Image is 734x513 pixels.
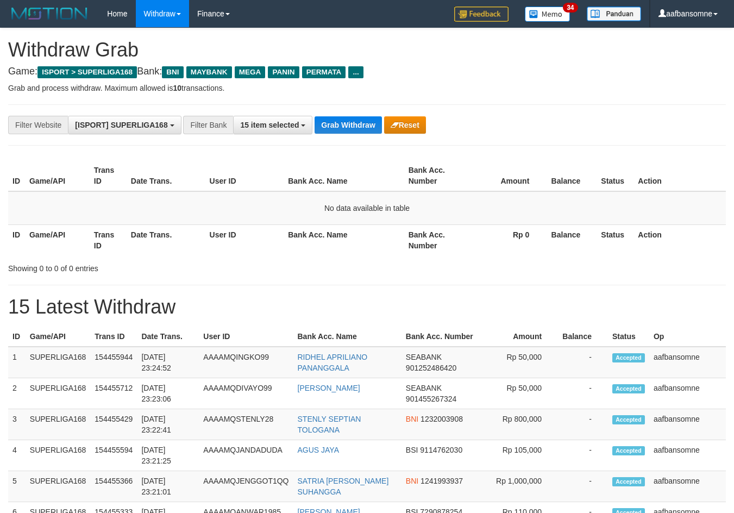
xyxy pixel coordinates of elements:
th: ID [8,327,26,347]
a: AGUS JAYA [298,446,340,454]
td: aafbansomne [649,347,726,378]
th: Balance [545,160,597,191]
th: ID [8,224,25,255]
td: 154455594 [90,440,137,471]
span: BSI [406,446,418,454]
span: MAYBANK [186,66,232,78]
td: Rp 50,000 [490,378,559,409]
td: SUPERLIGA168 [26,409,91,440]
img: panduan.png [587,7,641,21]
th: Balance [558,327,608,347]
span: Accepted [612,384,645,393]
td: 5 [8,471,26,502]
span: BNI [406,477,418,485]
td: AAAAMQJENGGOT1QQ [199,471,293,502]
td: [DATE] 23:21:01 [137,471,199,502]
span: Accepted [612,446,645,455]
th: Action [633,160,726,191]
th: Op [649,327,726,347]
th: Bank Acc. Number [404,160,469,191]
span: 34 [563,3,578,12]
th: User ID [205,224,284,255]
th: Balance [545,224,597,255]
th: ID [8,160,25,191]
span: ISPORT > SUPERLIGA168 [37,66,137,78]
td: AAAAMQJANDADUDA [199,440,293,471]
th: Date Trans. [127,160,205,191]
th: User ID [205,160,284,191]
td: Rp 800,000 [490,409,559,440]
td: 3 [8,409,26,440]
h1: Withdraw Grab [8,39,726,61]
strong: 10 [173,84,181,92]
a: SATRIA [PERSON_NAME] SUHANGGA [298,477,389,496]
th: Game/API [26,327,91,347]
span: Accepted [612,415,645,424]
th: Date Trans. [127,224,205,255]
th: Bank Acc. Number [401,327,490,347]
td: - [558,409,608,440]
td: Rp 105,000 [490,440,559,471]
span: Copy 901455267324 to clipboard [406,395,456,403]
span: [ISPORT] SUPERLIGA168 [75,121,167,129]
th: User ID [199,327,293,347]
td: [DATE] 23:23:06 [137,378,199,409]
th: Amount [469,160,546,191]
td: 154455944 [90,347,137,378]
td: 2 [8,378,26,409]
div: Showing 0 to 0 of 0 entries [8,259,298,274]
td: [DATE] 23:21:25 [137,440,199,471]
td: 154455366 [90,471,137,502]
td: No data available in table [8,191,726,225]
th: Bank Acc. Name [284,224,404,255]
span: SEABANK [406,384,442,392]
td: SUPERLIGA168 [26,440,91,471]
td: - [558,378,608,409]
td: 154455429 [90,409,137,440]
button: Grab Withdraw [315,116,381,134]
span: Accepted [612,477,645,486]
td: SUPERLIGA168 [26,378,91,409]
td: - [558,347,608,378]
th: Rp 0 [469,224,546,255]
button: [ISPORT] SUPERLIGA168 [68,116,181,134]
td: SUPERLIGA168 [26,471,91,502]
td: Rp 50,000 [490,347,559,378]
span: Copy 1241993937 to clipboard [421,477,463,485]
div: Filter Website [8,116,68,134]
th: Bank Acc. Name [284,160,404,191]
th: Game/API [25,160,90,191]
span: 15 item selected [240,121,299,129]
th: Bank Acc. Name [293,327,401,347]
th: Status [597,224,633,255]
td: [DATE] 23:24:52 [137,347,199,378]
th: Status [608,327,649,347]
td: AAAAMQDIVAYO99 [199,378,293,409]
td: 4 [8,440,26,471]
h4: Game: Bank: [8,66,726,77]
span: PERMATA [302,66,346,78]
span: BNI [406,415,418,423]
span: ... [348,66,363,78]
td: - [558,471,608,502]
a: STENLY SEPTIAN TOLOGANA [298,415,361,434]
td: 154455712 [90,378,137,409]
span: PANIN [268,66,299,78]
td: 1 [8,347,26,378]
img: Feedback.jpg [454,7,509,22]
th: Amount [490,327,559,347]
span: BNI [162,66,183,78]
td: SUPERLIGA168 [26,347,91,378]
a: RIDHEL APRILIANO PANANGGALA [298,353,368,372]
td: Rp 1,000,000 [490,471,559,502]
td: [DATE] 23:22:41 [137,409,199,440]
td: aafbansomne [649,409,726,440]
td: AAAAMQINGKO99 [199,347,293,378]
span: SEABANK [406,353,442,361]
img: MOTION_logo.png [8,5,91,22]
p: Grab and process withdraw. Maximum allowed is transactions. [8,83,726,93]
div: Filter Bank [183,116,233,134]
span: Copy 1232003908 to clipboard [421,415,463,423]
td: - [558,440,608,471]
span: MEGA [235,66,266,78]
